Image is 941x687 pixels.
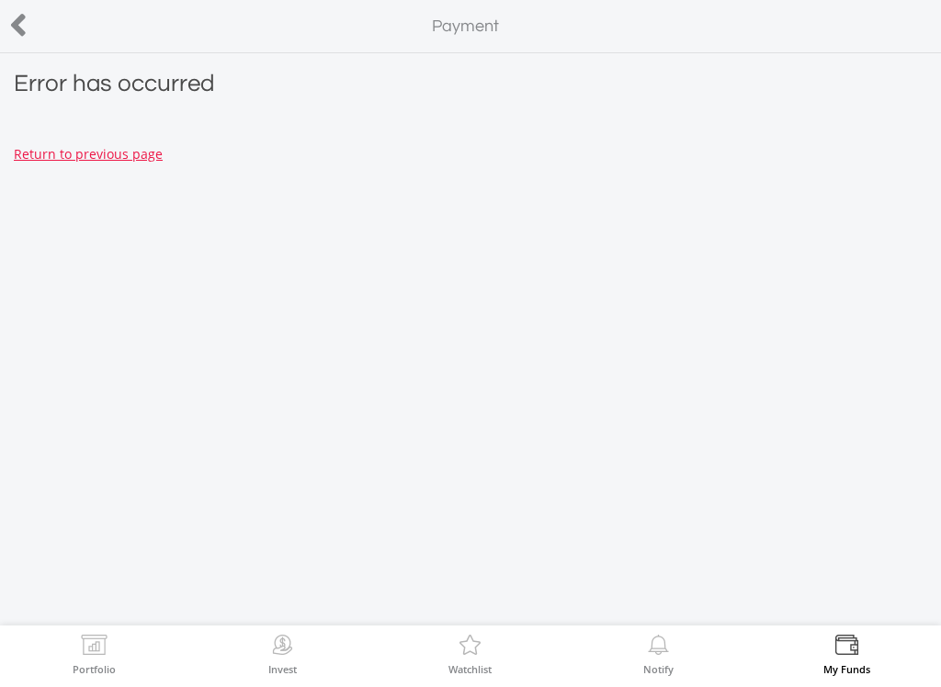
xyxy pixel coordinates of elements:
a: Notify [643,635,674,674]
img: View Notifications [644,635,673,660]
a: My Funds [823,635,870,674]
a: Return to previous page [14,145,163,163]
label: Payment [432,15,499,39]
label: Notify [643,664,674,674]
img: View Funds [833,635,861,660]
a: Watchlist [448,635,492,674]
label: Invest [268,664,297,674]
img: View Portfolio [80,635,108,660]
a: Invest [268,635,297,674]
label: Watchlist [448,664,492,674]
label: My Funds [823,664,870,674]
h1: Error has occurred [14,67,927,108]
a: Portfolio [73,635,116,674]
img: Invest Now [268,635,297,660]
img: Watchlist [456,635,484,660]
label: Portfolio [73,664,116,674]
